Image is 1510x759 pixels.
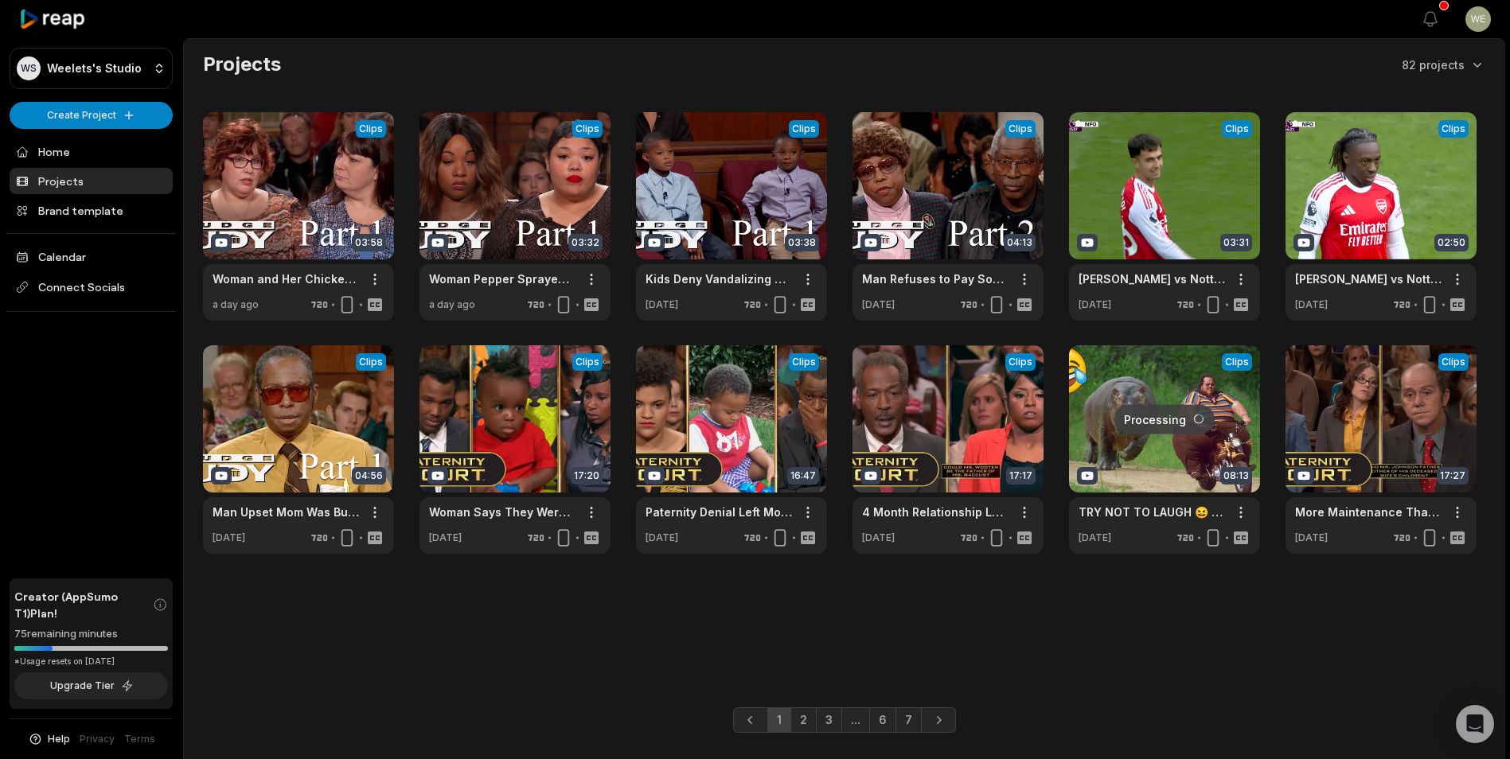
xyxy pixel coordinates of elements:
[733,707,956,733] ul: Pagination
[10,273,173,302] span: Connect Socials
[14,672,168,699] button: Upgrade Tier
[921,707,956,733] a: Next page
[28,732,70,746] button: Help
[1079,504,1225,520] a: TRY NOT TO LAUGH 😆 Best Funny Videos Compilation 😂😁😆 Memes PART 2
[816,707,842,733] a: Page 3
[733,707,768,733] a: Previous page
[213,504,359,520] a: Man Upset Mom Was Buried in His Plot! | Part 1
[1295,271,1442,287] a: [PERSON_NAME] vs Nottingham Forest | [DATE]
[841,707,870,733] a: Jump forward
[895,707,922,733] a: Page 7
[10,197,173,224] a: Brand template
[48,732,70,746] span: Help
[646,271,792,287] a: Kids Deny Vandalizing Neighbor's Car | Part 1
[14,588,153,621] span: Creator (AppSumo T1) Plan!
[213,271,359,287] a: Woman and Her Chickens Flew the Coop! | Part 1
[429,504,576,520] a: Woman Says They Were On A "Break" (Full Episode) | Paternity Court
[1295,504,1442,520] a: More Maintenance Than Planned! Repair Man Could Be Child's Dad ( Full Episode) | Paternity Court
[14,626,168,642] div: 75 remaining minutes
[646,504,792,520] a: Paternity Denial Left Mother and Child Homeless (Full Episode) | Paternity Court
[862,504,1009,520] a: 4 Month Relationship Leads To $92,000 In Child Support (Full Episode) | Paternity Court
[869,707,896,733] a: Page 6
[10,168,173,194] a: Projects
[10,138,173,165] a: Home
[124,732,155,746] a: Terms
[17,56,41,80] div: WS
[47,61,142,76] p: Weelets's Studio
[1079,271,1225,287] a: [PERSON_NAME] vs Nottingham Forest | 2 Goals | [DATE]
[10,243,173,270] a: Calendar
[203,52,281,77] h2: Projects
[1456,705,1494,743] div: Open Intercom Messenger
[14,656,168,668] div: *Usage resets on [DATE]
[10,102,173,129] button: Create Project
[429,271,576,287] a: Woman Pepper Sprayed By Man’s Mistress! | Part 1
[790,707,817,733] a: Page 2
[767,707,791,733] a: Page 1 is your current page
[862,271,1009,287] a: Man Refuses to Pay Son’s Funeral Costs! | Part 2
[1402,56,1485,73] button: 82 projects
[80,732,115,746] a: Privacy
